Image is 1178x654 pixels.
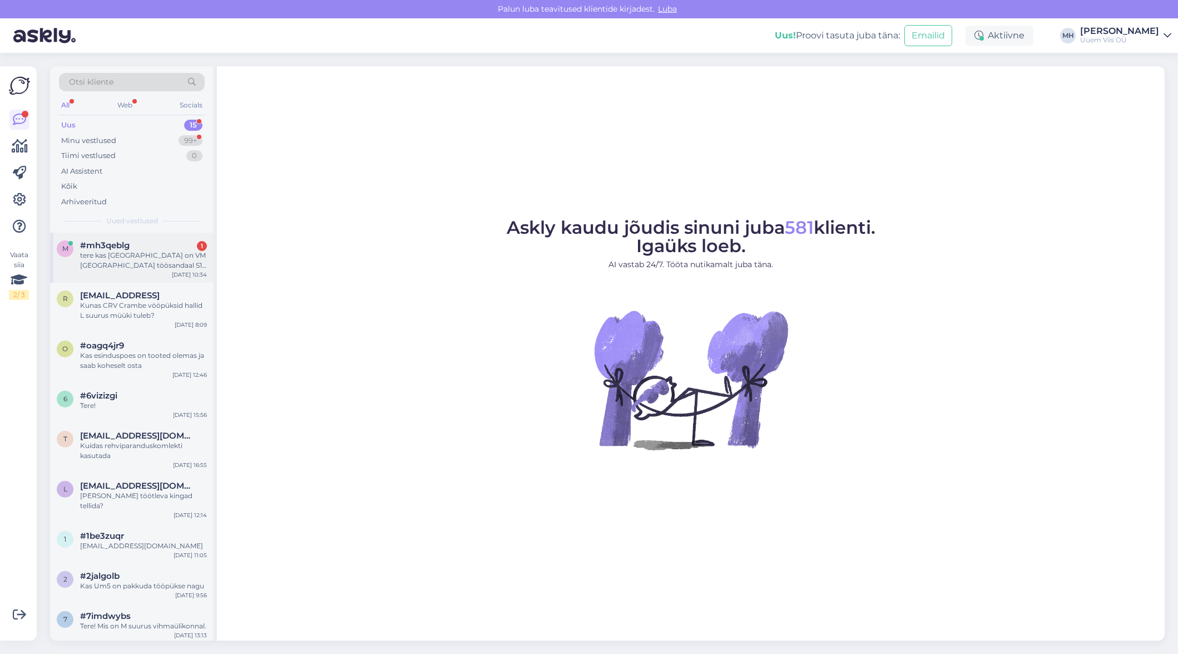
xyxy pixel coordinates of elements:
span: #mh3qeblg [80,240,130,250]
img: No Chat active [591,279,791,480]
p: AI vastab 24/7. Tööta nutikamalt juba täna. [507,259,875,271]
span: Askly kaudu jõudis sinuni juba klienti. Igaüks loeb. [507,217,875,257]
div: Tere! Mis on M suurus vihmaülikonnal. [80,621,207,631]
span: 2 [63,575,67,583]
div: [DATE] 16:55 [173,461,207,469]
span: #oagq4jr9 [80,341,124,351]
div: [PERSON_NAME] [1080,27,1159,36]
div: MH [1060,28,1076,43]
div: Kuidas rehviparanduskomlekti kasutada [80,441,207,461]
div: [EMAIL_ADDRESS][DOMAIN_NAME] [80,541,207,551]
div: Web [115,98,135,112]
div: [DATE] 8:09 [175,321,207,329]
span: 1 [64,535,66,543]
div: Vaata siia [9,250,29,300]
div: Arhiveeritud [61,196,107,208]
a: [PERSON_NAME]Uuem Viis OÜ [1080,27,1171,45]
div: Uus [61,120,76,131]
button: Emailid [904,25,952,46]
img: Askly Logo [9,75,30,96]
div: Tiimi vestlused [61,150,116,161]
span: #6vizizgi [80,391,117,401]
span: 6 [63,395,67,403]
div: [DATE] 13:13 [174,631,207,640]
span: londiste26@gmail.com [80,481,196,491]
span: #7imdwybs [80,611,131,621]
span: Luba [655,4,680,14]
span: raimpz0@gmail.gom [80,291,160,301]
span: r [63,294,68,303]
span: 7 [63,615,67,623]
span: #1be3zuqr [80,531,124,541]
div: 2 / 3 [9,290,29,300]
div: Kas esinduspoes on tooted olemas ja saab koheselt osta [80,351,207,371]
div: [DATE] 12:46 [172,371,207,379]
div: AI Assistent [61,166,102,177]
div: [DATE] 15:56 [173,411,207,419]
div: 1 [197,241,207,251]
div: Socials [177,98,205,112]
span: 581 [785,217,814,238]
span: l [63,485,67,493]
div: 15 [184,120,202,131]
div: Proovi tasuta juba täna: [775,29,900,42]
div: [DATE] 12:14 [174,511,207,519]
div: tere kas [GEOGRAPHIC_DATA] on VM [GEOGRAPHIC_DATA] töösandaal S1P ESD BOA 47 ja 48 suurust. või k... [80,250,207,271]
div: 99+ [179,135,202,146]
span: #2jalgolb [80,571,120,581]
div: Aktiivne [966,26,1033,46]
span: tkuuse@gmail.com [80,431,196,441]
div: Kunas CRV Crambe vööpüksid hallid L suurus müüki tuleb? [80,301,207,321]
span: o [62,345,68,353]
div: [DATE] 11:05 [174,551,207,559]
div: 0 [186,150,202,161]
span: Otsi kliente [69,76,113,88]
span: t [63,435,67,443]
div: Minu vestlused [61,135,116,146]
div: [DATE] 9:56 [175,591,207,599]
div: Tere! [80,401,207,411]
span: m [62,244,68,253]
span: Uued vestlused [106,216,158,226]
div: [DATE] 10:34 [172,271,207,279]
div: Uuem Viis OÜ [1080,36,1159,45]
div: All [59,98,72,112]
b: Uus! [775,30,796,41]
div: Kõik [61,181,77,192]
div: [PERSON_NAME] töötleva kingad tellida? [80,491,207,511]
div: Kas Um5 on pakkuda tööpükse nagu [80,581,207,591]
